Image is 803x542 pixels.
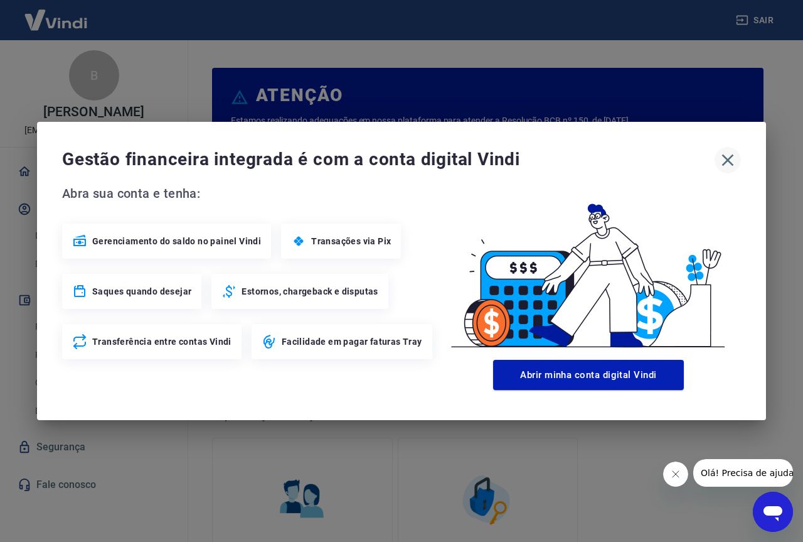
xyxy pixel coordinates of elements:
[493,360,684,390] button: Abrir minha conta digital Vindi
[62,147,715,172] span: Gestão financeira integrada é com a conta digital Vindi
[92,285,191,298] span: Saques quando desejar
[693,459,793,487] iframe: Mensagem da empresa
[8,9,105,19] span: Olá! Precisa de ajuda?
[62,183,436,203] span: Abra sua conta e tenha:
[753,492,793,532] iframe: Botão para abrir a janela de mensagens
[92,235,261,247] span: Gerenciamento do saldo no painel Vindi
[92,335,231,348] span: Transferência entre contas Vindi
[282,335,422,348] span: Facilidade em pagar faturas Tray
[663,462,688,487] iframe: Fechar mensagem
[311,235,391,247] span: Transações via Pix
[242,285,378,298] span: Estornos, chargeback e disputas
[436,183,741,355] img: Good Billing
